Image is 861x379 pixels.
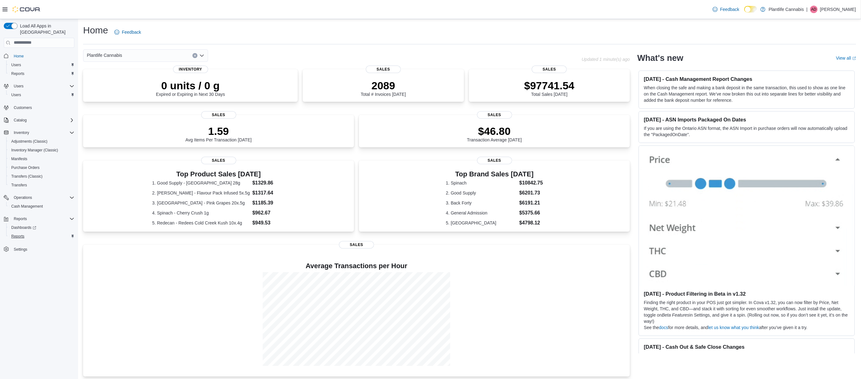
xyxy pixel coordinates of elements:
[1,116,77,125] button: Catalog
[9,155,74,163] span: Manifests
[644,291,849,297] h3: [DATE] - Product Filtering in Beta in v1.32
[11,246,30,253] a: Settings
[9,224,39,231] a: Dashboards
[11,245,74,253] span: Settings
[152,210,250,216] dt: 4. Spinach - Cherry Crush 1g
[11,156,27,161] span: Manifests
[361,79,406,92] p: 2089
[6,202,77,211] button: Cash Management
[11,139,47,144] span: Adjustments (Classic)
[6,91,77,99] button: Users
[446,170,543,178] h3: Top Brand Sales [DATE]
[9,181,29,189] a: Transfers
[467,125,522,142] div: Transaction Average [DATE]
[720,6,739,12] span: Feedback
[11,116,74,124] span: Catalog
[11,215,74,223] span: Reports
[744,6,757,12] input: Dark Mode
[14,54,24,59] span: Home
[477,111,512,119] span: Sales
[152,200,250,206] dt: 3. [GEOGRAPHIC_DATA] - Pink Grapes 20x.5g
[152,180,250,186] dt: 1. Good Supply - [GEOGRAPHIC_DATA] 28g
[14,118,27,123] span: Catalog
[11,52,74,60] span: Home
[9,61,23,69] a: Users
[17,23,74,35] span: Load All Apps in [GEOGRAPHIC_DATA]
[11,129,32,136] button: Inventory
[644,344,849,350] h3: [DATE] - Cash Out & Safe Close Changes
[11,194,74,201] span: Operations
[644,125,849,138] p: If you are using the Ontario ASN format, the ASN Import in purchase orders will now automatically...
[6,172,77,181] button: Transfers (Classic)
[519,199,543,207] dd: $6191.21
[644,352,849,365] p: Users can now enter a negative value for non-cash payment methods when cashing out or closing the...
[9,61,74,69] span: Users
[806,6,808,13] p: |
[637,53,683,63] h2: What's new
[252,179,285,187] dd: $1329.86
[112,26,143,38] a: Feedback
[122,29,141,35] span: Feedback
[6,146,77,155] button: Inventory Manager (Classic)
[9,70,74,77] span: Reports
[708,325,759,330] a: let us know what you think
[810,6,818,13] div: Antoinette De Raucourt
[6,137,77,146] button: Adjustments (Classic)
[644,76,849,82] h3: [DATE] - Cash Management Report Changes
[659,325,668,330] a: docs
[644,299,849,324] p: Finding the right product in your POS just got simpler. In Cova v1.32, you can now filter by Pric...
[9,173,45,180] a: Transfers (Classic)
[11,104,34,111] a: Customers
[14,130,29,135] span: Inventory
[361,79,406,97] div: Total # Invoices [DATE]
[14,247,27,252] span: Settings
[9,138,50,145] a: Adjustments (Classic)
[852,57,856,60] svg: External link
[11,71,24,76] span: Reports
[9,203,74,210] span: Cash Management
[9,164,74,171] span: Purchase Orders
[11,204,43,209] span: Cash Management
[1,52,77,61] button: Home
[199,53,204,58] button: Open list of options
[446,210,517,216] dt: 4. General Admission
[11,116,29,124] button: Catalog
[446,180,517,186] dt: 1. Spinach
[9,155,30,163] a: Manifests
[6,181,77,189] button: Transfers
[173,66,208,73] span: Inventory
[820,6,856,13] p: [PERSON_NAME]
[9,181,74,189] span: Transfers
[83,24,108,37] h1: Home
[9,146,74,154] span: Inventory Manager (Classic)
[1,193,77,202] button: Operations
[11,82,74,90] span: Users
[582,57,630,62] p: Updated 1 minute(s) ago
[467,125,522,137] p: $46.80
[519,209,543,217] dd: $5375.66
[11,183,27,188] span: Transfers
[9,138,74,145] span: Adjustments (Classic)
[524,79,575,97] div: Total Sales [DATE]
[9,233,74,240] span: Reports
[11,234,24,239] span: Reports
[186,125,252,142] div: Avg Items Per Transaction [DATE]
[87,52,122,59] span: Plantlife Cannabis
[9,203,45,210] a: Cash Management
[6,61,77,69] button: Users
[152,220,250,226] dt: 5. Redecan - Redees Cold Creek Kush 10x.4g
[6,223,77,232] a: Dashboards
[9,173,74,180] span: Transfers (Classic)
[9,224,74,231] span: Dashboards
[9,233,27,240] a: Reports
[192,53,197,58] button: Clear input
[836,56,856,61] a: View allExternal link
[14,84,23,89] span: Users
[446,190,517,196] dt: 2. Good Supply
[11,92,21,97] span: Users
[9,91,74,99] span: Users
[1,128,77,137] button: Inventory
[14,195,32,200] span: Operations
[11,225,36,230] span: Dashboards
[252,219,285,227] dd: $949.53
